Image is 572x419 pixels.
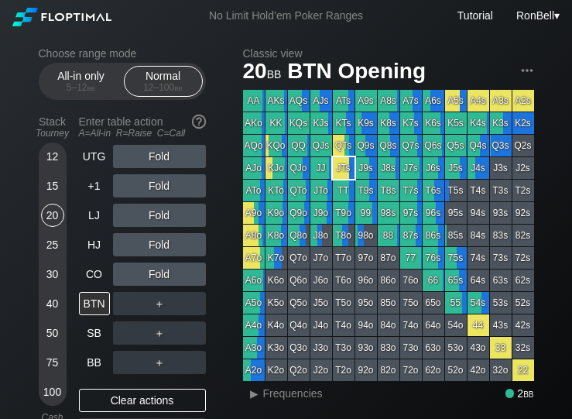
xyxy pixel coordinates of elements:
[79,174,110,197] div: +1
[445,270,467,291] div: 65s
[310,359,332,381] div: J2o
[245,384,265,403] div: ▸
[378,180,399,201] div: T8s
[243,292,265,314] div: A5o
[355,157,377,179] div: J9s
[512,202,534,224] div: 92s
[41,145,64,168] div: 12
[288,202,310,224] div: Q9o
[445,157,467,179] div: J5s
[355,314,377,336] div: 94o
[263,387,323,400] span: Frequencies
[445,135,467,156] div: Q5s
[333,90,355,112] div: ATs
[41,380,64,404] div: 100
[400,112,422,134] div: K7s
[512,225,534,246] div: 82s
[378,247,399,269] div: 87o
[378,292,399,314] div: 85o
[355,112,377,134] div: K9s
[265,292,287,314] div: K5o
[243,90,265,112] div: AA
[400,270,422,291] div: 76o
[288,337,310,359] div: Q3o
[457,9,493,22] a: Tutorial
[310,337,332,359] div: J3o
[355,135,377,156] div: Q9s
[423,225,444,246] div: 86s
[113,351,206,374] div: ＋
[265,157,287,179] div: KJo
[310,202,332,224] div: J9o
[378,314,399,336] div: 84o
[423,90,444,112] div: A6s
[243,135,265,156] div: AQo
[310,314,332,336] div: J4o
[378,135,399,156] div: Q8s
[288,247,310,269] div: Q7o
[310,135,332,156] div: QJs
[378,90,399,112] div: A8s
[490,135,512,156] div: Q3s
[423,247,444,269] div: 76s
[113,204,206,227] div: Fold
[490,112,512,134] div: K3s
[400,157,422,179] div: J7s
[288,225,310,246] div: Q8o
[310,292,332,314] div: J5o
[512,314,534,336] div: 42s
[310,247,332,269] div: J7o
[512,180,534,201] div: T2s
[423,157,444,179] div: J6s
[288,270,310,291] div: Q6o
[79,292,110,315] div: BTN
[423,314,444,336] div: 64o
[378,337,399,359] div: 83o
[468,90,489,112] div: A4s
[490,337,512,359] div: 33
[378,270,399,291] div: 86o
[265,247,287,269] div: K7o
[468,112,489,134] div: K4s
[355,225,377,246] div: 98o
[490,180,512,201] div: T3s
[512,292,534,314] div: 52s
[33,128,73,139] div: Tourney
[445,292,467,314] div: 55
[243,225,265,246] div: A8o
[400,90,422,112] div: A7s
[267,64,282,81] span: bb
[445,225,467,246] div: 85s
[12,8,111,26] img: Floptimal logo
[79,389,206,412] div: Clear actions
[378,112,399,134] div: K8s
[468,270,489,291] div: 64s
[113,321,206,345] div: ＋
[243,202,265,224] div: A9o
[174,82,183,93] span: bb
[512,135,534,156] div: Q2s
[355,292,377,314] div: 95o
[400,337,422,359] div: 73o
[468,359,489,381] div: 42o
[288,359,310,381] div: Q2o
[288,292,310,314] div: Q5o
[333,225,355,246] div: T8o
[355,337,377,359] div: 93o
[445,359,467,381] div: 52o
[355,202,377,224] div: 99
[113,292,206,315] div: ＋
[41,292,64,315] div: 40
[243,47,534,60] h2: Classic view
[333,247,355,269] div: T7o
[265,225,287,246] div: K8o
[285,60,428,85] span: BTN Opening
[310,180,332,201] div: JTo
[113,145,206,168] div: Fold
[378,157,399,179] div: J8s
[265,337,287,359] div: K3o
[113,174,206,197] div: Fold
[79,321,110,345] div: SB
[512,7,562,24] div: ▾
[400,202,422,224] div: 97s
